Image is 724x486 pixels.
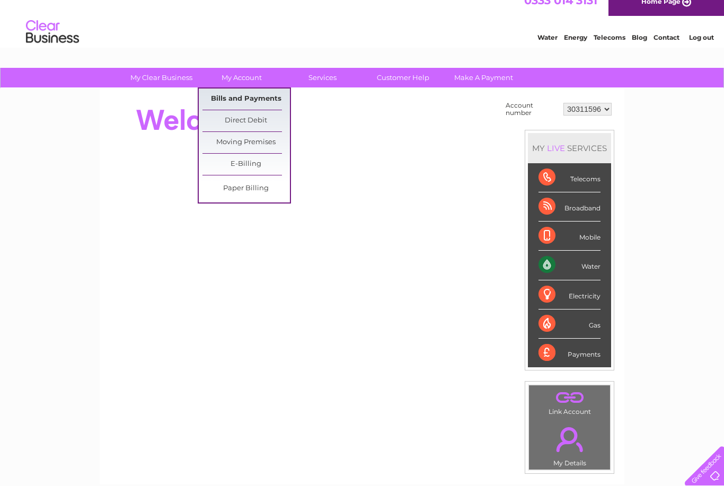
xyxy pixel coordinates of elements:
[537,45,558,53] a: Water
[532,421,607,458] a: .
[528,133,611,163] div: MY SERVICES
[564,45,587,53] a: Energy
[112,6,613,51] div: Clear Business is a trading name of Verastar Limited (registered in [GEOGRAPHIC_DATA] No. 3667643...
[532,388,607,407] a: .
[202,110,290,131] a: Direct Debit
[202,89,290,110] a: Bills and Payments
[118,68,205,87] a: My Clear Business
[528,418,611,470] td: My Details
[538,310,601,339] div: Gas
[279,68,366,87] a: Services
[202,154,290,175] a: E-Billing
[198,68,286,87] a: My Account
[538,192,601,222] div: Broadband
[359,68,447,87] a: Customer Help
[538,280,601,310] div: Electricity
[654,45,679,53] a: Contact
[538,339,601,367] div: Payments
[202,132,290,153] a: Moving Premises
[503,99,561,119] td: Account number
[440,68,527,87] a: Make A Payment
[594,45,625,53] a: Telecoms
[524,5,597,19] a: 0333 014 3131
[25,28,80,60] img: logo.png
[202,178,290,199] a: Paper Billing
[689,45,714,53] a: Log out
[538,222,601,251] div: Mobile
[545,143,567,153] div: LIVE
[632,45,647,53] a: Blog
[528,385,611,418] td: Link Account
[538,163,601,192] div: Telecoms
[538,251,601,280] div: Water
